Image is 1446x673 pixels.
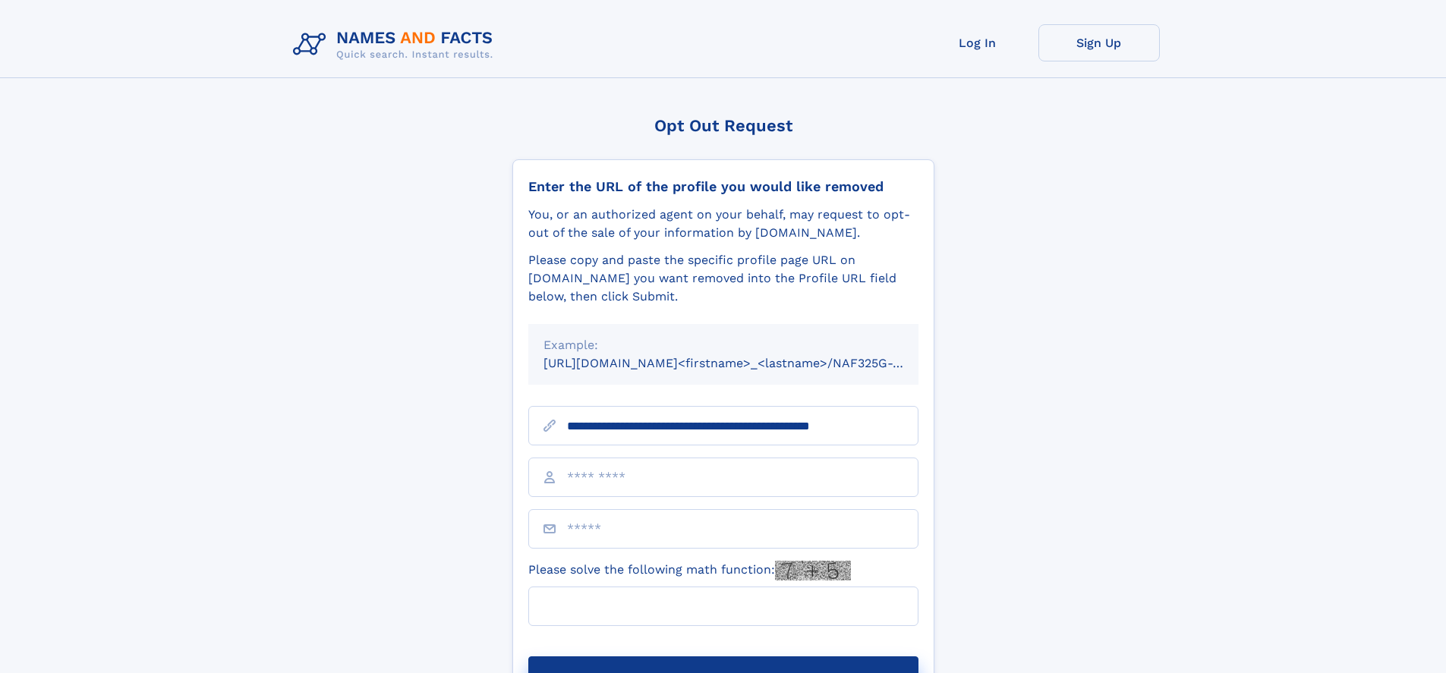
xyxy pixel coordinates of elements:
[1038,24,1160,61] a: Sign Up
[512,116,934,135] div: Opt Out Request
[917,24,1038,61] a: Log In
[528,561,851,580] label: Please solve the following math function:
[543,356,947,370] small: [URL][DOMAIN_NAME]<firstname>_<lastname>/NAF325G-xxxxxxxx
[287,24,506,65] img: Logo Names and Facts
[528,178,918,195] div: Enter the URL of the profile you would like removed
[543,336,903,354] div: Example:
[528,206,918,242] div: You, or an authorized agent on your behalf, may request to opt-out of the sale of your informatio...
[528,251,918,306] div: Please copy and paste the specific profile page URL on [DOMAIN_NAME] you want removed into the Pr...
